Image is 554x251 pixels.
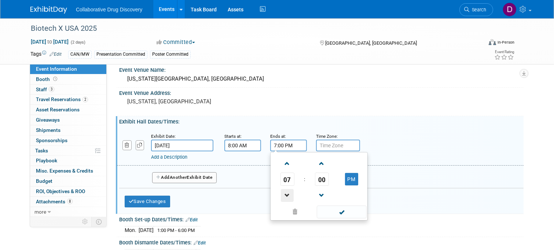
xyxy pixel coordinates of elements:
a: Attachments8 [30,197,106,207]
a: Event Information [30,64,106,74]
div: Booth Set-up Dates/Times: [119,214,524,224]
img: Format-Inperson.png [489,39,496,45]
a: Misc. Expenses & Credits [30,166,106,176]
td: Personalize Event Tab Strip [79,217,92,226]
div: Poster Committed [150,51,191,58]
button: AddAnotherExhibit Date [152,172,217,183]
div: Event Rating [494,50,514,54]
a: more [30,207,106,217]
span: Collaborative Drug Discovery [76,7,142,12]
span: Attachments [36,199,73,204]
small: Starts at: [224,134,242,139]
button: Committed [154,38,198,46]
span: Travel Reservations [36,96,88,102]
span: Another [170,175,187,180]
img: ExhibitDay [30,6,67,14]
a: Shipments [30,125,106,135]
span: Giveaways [36,117,60,123]
a: Clear selection [272,207,318,217]
input: Date [151,140,213,151]
small: Exhibit Date: [151,134,176,139]
span: [DATE] [DATE] [30,38,69,45]
span: [GEOGRAPHIC_DATA], [GEOGRAPHIC_DATA] [326,40,417,46]
td: [DATE] [139,226,154,234]
span: (2 days) [70,40,85,45]
span: Shipments [36,127,60,133]
a: Travel Reservations2 [30,95,106,104]
input: Time Zone [316,140,360,151]
button: Save Changes [125,196,170,207]
div: Presentation Committed [94,51,147,58]
a: Budget [30,176,106,186]
a: Staff3 [30,85,106,95]
span: 2 [82,97,88,102]
a: ROI, Objectives & ROO [30,187,106,196]
a: Booth [30,74,106,84]
div: CAN/MW [68,51,92,58]
input: Start Time [224,140,261,151]
div: [US_STATE][GEOGRAPHIC_DATA], [GEOGRAPHIC_DATA] [125,73,518,85]
span: Tasks [35,148,48,154]
td: Toggle Event Tabs [92,217,107,226]
div: Biotech X USA 2025 [28,22,473,35]
span: 3 [49,86,54,92]
div: In-Person [497,40,514,45]
a: Decrement Minute [315,186,329,204]
button: PM [345,173,358,185]
small: Ends at: [270,134,286,139]
div: Exhibit Hall Dates/Times: [119,116,524,125]
a: Edit [49,52,62,57]
a: Sponsorships [30,136,106,145]
span: Playbook [36,158,57,163]
span: Booth [36,76,59,82]
a: Increment Hour [280,154,294,173]
div: Event Venue Address: [119,88,524,97]
div: Booth Dismantle Dates/Times: [119,237,524,247]
span: Sponsorships [36,137,67,143]
a: Increment Minute [315,154,329,173]
span: Misc. Expenses & Credits [36,168,93,174]
a: Playbook [30,156,106,166]
span: Asset Reservations [36,107,80,112]
a: Edit [194,240,206,246]
div: Event Venue Name: [119,64,524,74]
span: Event Information [36,66,77,72]
span: Pick Hour [280,173,294,186]
a: Done [316,207,367,218]
span: Budget [36,178,52,184]
span: Staff [36,86,54,92]
span: to [46,39,53,45]
span: Booth not reserved yet [52,76,59,82]
span: Search [469,7,486,12]
a: Search [459,3,493,16]
a: Giveaways [30,115,106,125]
a: Add a Description [151,154,187,160]
span: ROI, Objectives & ROO [36,188,85,194]
a: Decrement Hour [280,186,294,204]
td: : [302,173,307,186]
div: Event Format [443,38,514,49]
a: Asset Reservations [30,105,106,115]
a: Tasks [30,146,106,156]
span: more [34,209,46,215]
td: Mon. [125,226,139,234]
span: Pick Minute [315,173,329,186]
span: 1:00 PM - 6:00 PM [157,228,195,233]
span: 8 [67,199,73,204]
img: Daniel Castro [503,3,517,16]
input: End Time [270,140,307,151]
td: Tags [30,50,62,59]
a: Edit [186,217,198,222]
small: Time Zone: [316,134,338,139]
pre: [US_STATE], [GEOGRAPHIC_DATA] [127,98,280,105]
